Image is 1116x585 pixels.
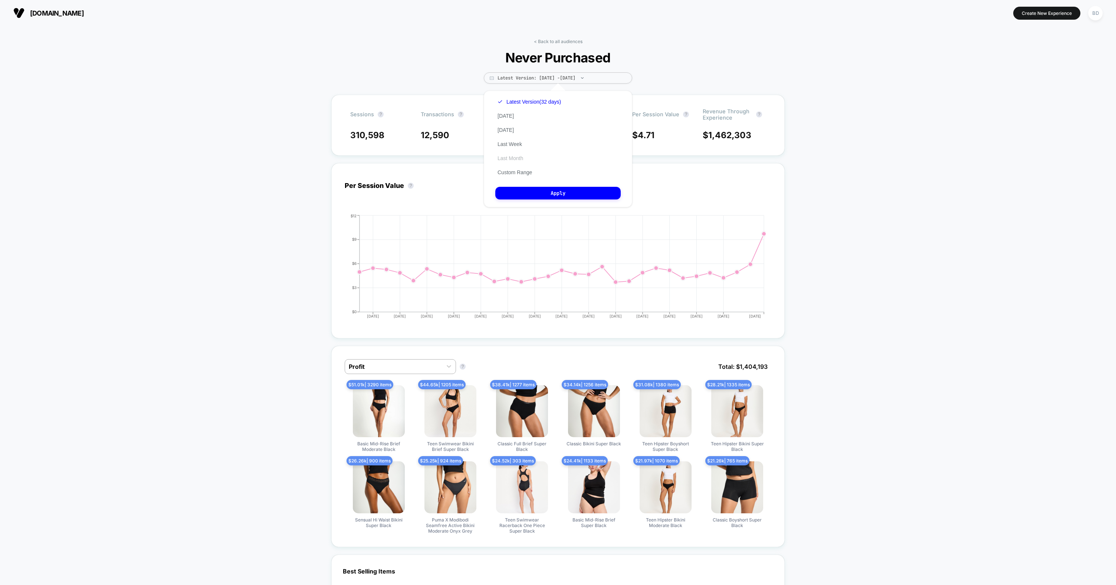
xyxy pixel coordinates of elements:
[566,517,622,528] span: Basic Mid-Rise Brief Super Black
[350,130,384,140] span: 310,598
[562,456,608,465] span: $ 24.41k | 1133 items
[418,456,463,465] span: $ 25.25k | 924 items
[423,441,478,452] span: Teen Swimwear Bikini Brief Super Black
[347,380,393,389] span: $ 51.01k | 3290 items
[30,9,84,17] span: [DOMAIN_NAME]
[13,7,24,19] img: Visually logo
[367,314,379,318] tspan: [DATE]
[418,380,466,389] span: $ 44.65k | 1205 items
[352,261,357,266] tspan: $6
[496,385,548,437] img: Classic Full Brief Super Black
[494,441,550,452] span: Classic Full Brief Super Black
[352,285,357,290] tspan: $3
[394,314,406,318] tspan: [DATE]
[556,314,568,318] tspan: [DATE]
[718,314,730,318] tspan: [DATE]
[708,130,751,140] span: 1,462,303
[347,456,393,465] span: $ 26.26k | 900 items
[353,385,405,437] img: Basic Mid-Rise Brief Moderate Black
[705,380,752,389] span: $ 28.21k | 1335 items
[640,461,692,513] img: Teen Hipster Bikini Moderate Black
[352,309,357,314] tspan: $0
[567,441,621,446] span: Classic Bikini Super Black
[458,111,464,117] button: ?
[495,127,516,133] button: [DATE]
[484,72,632,84] span: Latest Version: [DATE] - [DATE]
[495,169,534,176] button: Custom Range
[408,183,414,189] button: ?
[448,314,460,318] tspan: [DATE]
[715,359,771,374] span: Total: $ 1,404,193
[690,314,703,318] tspan: [DATE]
[633,380,681,389] span: $ 31.08k | 1380 items
[562,380,608,389] span: $ 34.14k | 1256 items
[749,314,761,318] tspan: [DATE]
[421,130,449,140] span: 12,590
[705,456,749,465] span: $ 21.26k | 765 items
[490,456,536,465] span: $ 24.52k | 303 items
[424,461,476,513] img: Puma X Modibodi Seamfree Active Bikini Moderate Onyx Grey
[1013,7,1080,20] button: Create New Experience
[475,314,487,318] tspan: [DATE]
[534,39,582,44] a: < Back to all audiences
[683,111,689,117] button: ?
[568,461,620,513] img: Basic Mid-Rise Brief Super Black
[638,130,654,140] span: 4.71
[495,155,525,162] button: Last Month
[495,113,516,119] button: [DATE]
[495,187,621,199] button: Apply
[460,364,466,370] button: ?
[345,182,417,189] div: Per Session Value
[632,111,679,117] span: Per Session Value
[1086,6,1105,21] button: BD
[703,108,752,121] span: Revenue through experience
[502,314,514,318] tspan: [DATE]
[633,456,680,465] span: $ 21.97k | 1070 items
[496,461,548,513] img: Teen Swimwear Racerback One Piece Super Black
[711,461,763,513] img: Classic Boyshort Super Black
[490,76,494,80] img: calendar
[423,517,478,534] span: Puma X Modibodi Seamfree Active Bikini Moderate Onyx Grey
[495,141,524,147] button: Last Week
[351,517,407,528] span: Sensual Hi Waist Bikini Super Black
[491,50,625,65] span: Never Purchased
[424,385,476,437] img: Teen Swimwear Bikini Brief Super Black
[351,441,407,452] span: Basic Mid-Rise Brief Moderate Black
[663,314,676,318] tspan: [DATE]
[529,314,541,318] tspan: [DATE]
[610,314,622,318] tspan: [DATE]
[568,385,620,437] img: Classic Bikini Super Black
[582,314,595,318] tspan: [DATE]
[632,130,654,140] span: $
[711,385,763,437] img: Teen Hipster Bikini Super Black
[1088,6,1103,20] div: BD
[637,314,649,318] tspan: [DATE]
[350,111,374,117] span: Sessions
[351,213,357,218] tspan: $12
[490,380,536,389] span: $ 38.41k | 1277 items
[378,111,384,117] button: ?
[495,98,563,105] button: Latest Version(32 days)
[581,77,584,79] img: end
[353,461,405,513] img: Sensual Hi Waist Bikini Super Black
[638,517,693,528] span: Teen Hipster Bikini Moderate Black
[421,111,454,117] span: Transactions
[703,130,751,140] span: $
[11,7,86,19] button: [DOMAIN_NAME]
[709,441,765,452] span: Teen Hipster Bikini Super Black
[337,214,764,325] div: PER_SESSION_VALUE
[352,237,357,241] tspan: $9
[640,385,692,437] img: Teen Hipster Boyshort Super Black
[494,517,550,534] span: Teen Swimwear Racerback One Piece Super Black
[638,441,693,452] span: Teen Hipster Boyshort Super Black
[421,314,433,318] tspan: [DATE]
[709,517,765,528] span: Classic Boyshort Super Black
[756,111,762,117] button: ?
